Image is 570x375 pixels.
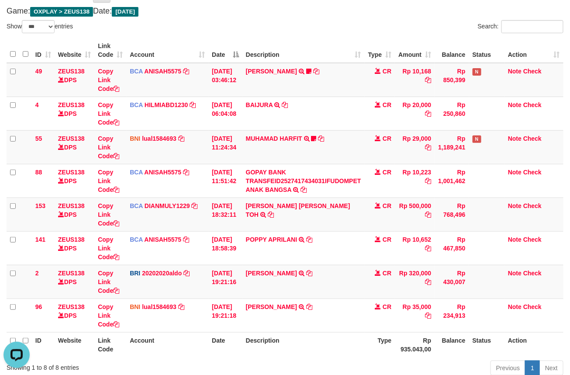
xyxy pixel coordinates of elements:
[268,211,274,218] a: Copy CARINA OCTAVIA TOH to clipboard
[35,236,45,243] span: 141
[508,101,522,108] a: Note
[395,97,435,130] td: Rp 20,000
[523,169,542,176] a: Check
[112,7,138,17] span: [DATE]
[98,101,119,126] a: Copy Link Code
[208,130,242,164] td: [DATE] 11:24:34
[98,169,119,193] a: Copy Link Code
[7,20,73,33] label: Show entries
[473,68,481,76] span: Has Note
[98,68,119,92] a: Copy Link Code
[365,332,395,357] th: Type
[282,101,288,108] a: Copy BAIJURA to clipboard
[425,110,431,117] a: Copy Rp 20,000 to clipboard
[130,169,143,176] span: BCA
[7,360,231,372] div: Showing 1 to 8 of 8 entries
[144,236,181,243] a: ANISAH5575
[246,135,302,142] a: MUHAMAD HARFIT
[208,97,242,130] td: [DATE] 06:04:08
[55,299,94,332] td: DPS
[144,169,181,176] a: ANISAH5575
[508,169,522,176] a: Note
[435,97,469,130] td: Rp 250,860
[142,270,182,277] a: 20202020aldo
[130,202,143,209] span: BCA
[126,332,208,357] th: Account
[208,299,242,332] td: [DATE] 19:21:18
[98,236,119,260] a: Copy Link Code
[130,135,140,142] span: BNI
[144,68,181,75] a: ANISAH5575
[435,63,469,97] td: Rp 850,399
[55,97,94,130] td: DPS
[30,7,93,17] span: OXPLAY > ZEUS138
[313,68,319,75] a: Copy INA PAUJANAH to clipboard
[98,303,119,328] a: Copy Link Code
[383,236,391,243] span: CR
[383,68,391,75] span: CR
[130,236,143,243] span: BCA
[508,202,522,209] a: Note
[425,245,431,252] a: Copy Rp 10,652 to clipboard
[55,63,94,97] td: DPS
[246,68,297,75] a: [PERSON_NAME]
[435,265,469,299] td: Rp 430,007
[94,332,126,357] th: Link Code
[306,236,312,243] a: Copy POPPY APRILANI to clipboard
[301,186,307,193] a: Copy GOPAY BANK TRANSFEID2527417434031IFUDOMPET ANAK BANGSA to clipboard
[35,68,42,75] span: 49
[523,135,542,142] a: Check
[58,169,85,176] a: ZEUS138
[35,270,39,277] span: 2
[246,101,273,108] a: BAIJURA
[523,303,542,310] a: Check
[508,236,522,243] a: Note
[523,202,542,209] a: Check
[395,231,435,265] td: Rp 10,652
[383,135,391,142] span: CR
[58,135,85,142] a: ZEUS138
[178,303,184,310] a: Copy lual1584693 to clipboard
[395,299,435,332] td: Rp 35,000
[395,198,435,231] td: Rp 500,000
[383,270,391,277] span: CR
[55,332,94,357] th: Website
[523,270,542,277] a: Check
[32,38,55,63] th: ID: activate to sort column ascending
[523,236,542,243] a: Check
[306,303,312,310] a: Copy AKHMAD TASWIN to clipboard
[306,270,312,277] a: Copy ALVIAN RAMLI to clipboard
[35,135,42,142] span: 55
[246,270,297,277] a: [PERSON_NAME]
[246,236,297,243] a: POPPY APRILANI
[469,38,504,63] th: Status
[142,135,176,142] a: lual1584693
[425,144,431,151] a: Copy Rp 29,000 to clipboard
[58,68,85,75] a: ZEUS138
[383,303,391,310] span: CR
[383,101,391,108] span: CR
[435,198,469,231] td: Rp 768,496
[473,135,481,143] span: Has Note
[55,198,94,231] td: DPS
[145,101,188,108] a: HILMIABD1230
[395,63,435,97] td: Rp 10,168
[55,130,94,164] td: DPS
[365,38,395,63] th: Type: activate to sort column ascending
[504,332,563,357] th: Action
[425,177,431,184] a: Copy Rp 10,223 to clipboard
[246,202,350,218] a: [PERSON_NAME] [PERSON_NAME] TOH
[435,299,469,332] td: Rp 234,913
[523,101,542,108] a: Check
[32,332,55,357] th: ID
[246,169,361,193] a: GOPAY BANK TRANSFEID2527417434031IFUDOMPET ANAK BANGSA
[395,38,435,63] th: Amount: activate to sort column ascending
[383,169,391,176] span: CR
[208,332,242,357] th: Date
[98,135,119,160] a: Copy Link Code
[183,68,189,75] a: Copy ANISAH5575 to clipboard
[395,130,435,164] td: Rp 29,000
[508,270,522,277] a: Note
[58,236,85,243] a: ZEUS138
[98,270,119,294] a: Copy Link Code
